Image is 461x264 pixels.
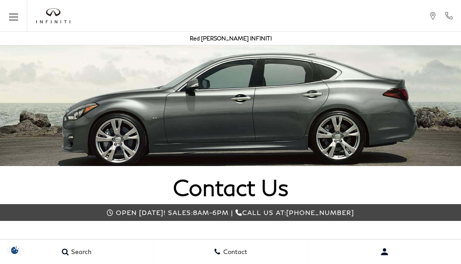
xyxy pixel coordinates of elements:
[307,240,461,263] button: Open user profile menu
[190,35,272,42] a: Red [PERSON_NAME] INFINITI
[5,245,25,255] img: Opt-Out Icon
[69,248,91,256] span: Search
[5,245,25,255] section: Click to Open Cookie Consent Modal
[30,175,431,200] h1: Contact Us
[36,8,70,24] a: infiniti
[286,209,354,216] span: [PHONE_NUMBER]
[231,209,233,216] span: |
[34,209,427,216] div: Call us at:
[36,8,70,24] img: INFINITI
[168,209,193,216] span: Sales:
[193,209,229,216] span: 8am-6pm
[116,209,166,216] span: Open [DATE]!
[221,248,247,256] span: Contact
